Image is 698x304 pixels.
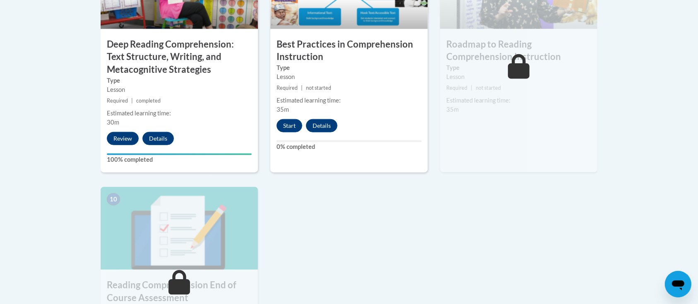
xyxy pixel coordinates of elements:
[277,119,302,132] button: Start
[101,187,258,270] img: Course Image
[107,153,252,155] div: Your progress
[107,109,252,118] div: Estimated learning time:
[277,85,298,91] span: Required
[440,38,597,64] h3: Roadmap to Reading Comprehension Instruction
[665,271,691,297] iframe: Button to launch messaging window
[107,193,120,206] span: 10
[107,76,252,85] label: Type
[446,106,459,113] span: 35m
[136,98,161,104] span: completed
[277,63,421,72] label: Type
[301,85,303,91] span: |
[277,96,421,105] div: Estimated learning time:
[446,72,591,81] div: Lesson
[446,85,467,91] span: Required
[277,106,289,113] span: 35m
[270,38,428,64] h3: Best Practices in Comprehension Instruction
[306,85,331,91] span: not started
[107,119,119,126] span: 30m
[476,85,501,91] span: not started
[471,85,472,91] span: |
[446,63,591,72] label: Type
[446,96,591,105] div: Estimated learning time:
[277,142,421,151] label: 0% completed
[107,98,128,104] span: Required
[277,72,421,81] div: Lesson
[306,119,337,132] button: Details
[107,132,139,145] button: Review
[101,38,258,76] h3: Deep Reading Comprehension: Text Structure, Writing, and Metacognitive Strategies
[131,98,133,104] span: |
[142,132,174,145] button: Details
[107,155,252,164] label: 100% completed
[107,85,252,94] div: Lesson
